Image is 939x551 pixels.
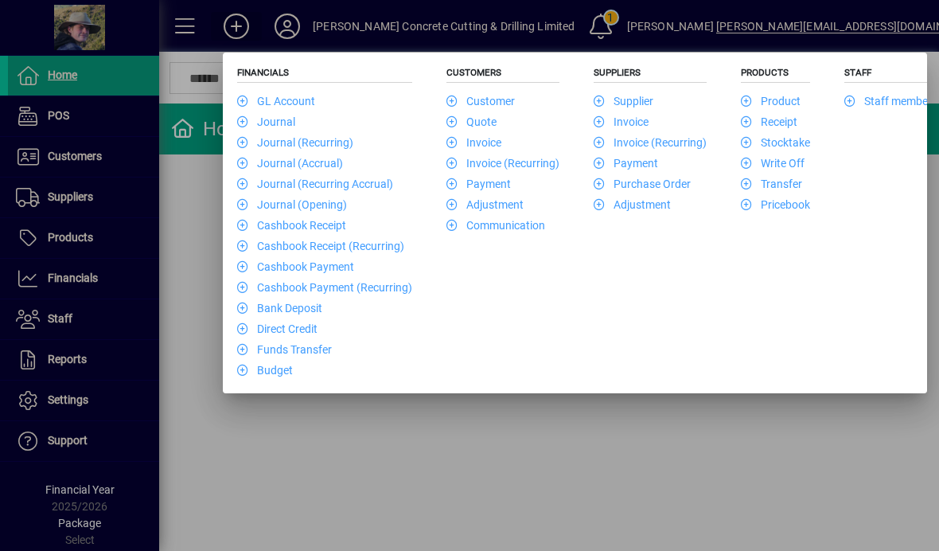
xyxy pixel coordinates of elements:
a: Cashbook Payment [237,260,354,273]
a: Purchase Order [594,178,691,190]
a: Stocktake [741,136,810,149]
a: Pricebook [741,198,810,211]
a: Direct Credit [237,322,318,335]
a: Journal (Accrual) [237,157,343,170]
a: Receipt [741,115,797,128]
a: Invoice (Recurring) [446,157,559,170]
a: Invoice [594,115,649,128]
a: Adjustment [446,198,524,211]
a: Invoice (Recurring) [594,136,707,149]
a: Journal [237,115,295,128]
a: Cashbook Payment (Recurring) [237,281,412,294]
a: Funds Transfer [237,343,332,356]
h5: Suppliers [594,67,707,83]
a: Bank Deposit [237,302,322,315]
a: Write Off [741,157,805,170]
a: Journal (Recurring) [237,136,353,149]
a: Invoice [446,136,501,149]
a: Staff member [844,95,932,107]
h5: Financials [237,67,412,83]
a: Communication [446,219,545,232]
a: Journal (Opening) [237,198,347,211]
a: Transfer [741,178,802,190]
a: Product [741,95,801,107]
a: Adjustment [594,198,671,211]
a: Cashbook Receipt (Recurring) [237,240,404,252]
h5: Products [741,67,810,83]
a: Quote [446,115,497,128]
a: Customer [446,95,515,107]
a: Payment [594,157,658,170]
a: Journal (Recurring Accrual) [237,178,393,190]
a: Payment [446,178,511,190]
a: GL Account [237,95,315,107]
a: Budget [237,364,293,377]
h5: Customers [446,67,559,83]
a: Cashbook Receipt [237,219,346,232]
h5: Staff [844,67,932,83]
a: Supplier [594,95,653,107]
